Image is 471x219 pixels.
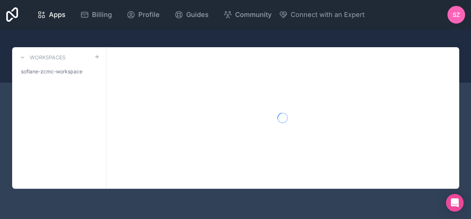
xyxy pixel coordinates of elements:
a: Profile [121,7,166,23]
span: Guides [186,10,209,20]
span: Connect with an Expert [291,10,365,20]
a: Guides [169,7,215,23]
span: Apps [49,10,65,20]
h3: Workspaces [30,54,65,61]
a: Community [217,7,277,23]
div: Open Intercom Messenger [446,194,464,212]
span: SZ [453,10,460,19]
a: Workspaces [18,53,65,62]
span: Billing [92,10,112,20]
button: Connect with an Expert [279,10,365,20]
a: Billing [74,7,118,23]
a: Apps [31,7,71,23]
span: Community [235,10,272,20]
span: sofiane-zcmc-workspace [21,68,82,75]
a: sofiane-zcmc-workspace [18,65,100,78]
span: Profile [138,10,160,20]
